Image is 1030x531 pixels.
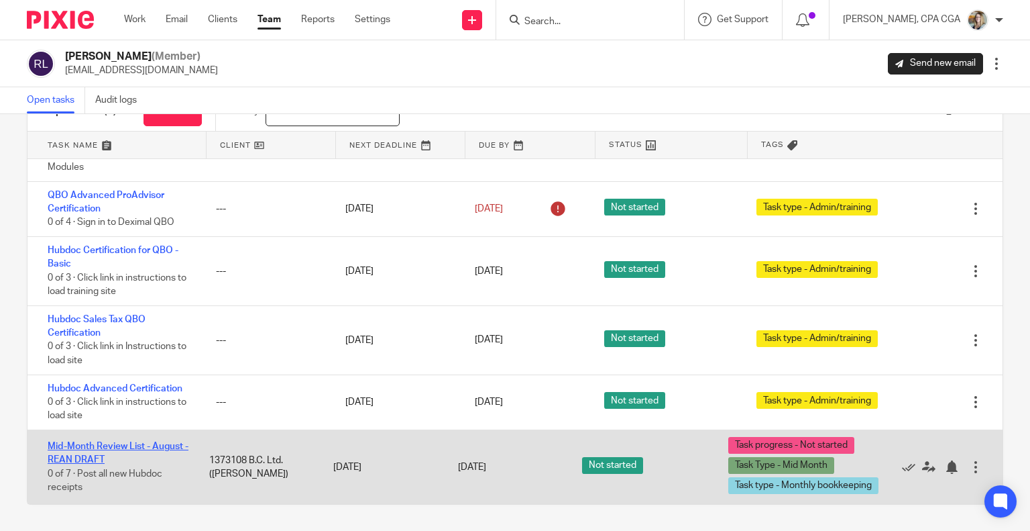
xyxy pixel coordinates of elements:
a: Clients [208,13,237,26]
div: [DATE] [332,327,461,354]
a: Work [124,13,146,26]
span: Tags [761,139,784,150]
span: 0 of 3 · Click link in instructions to load site [48,397,186,421]
span: Task type - Monthly bookkeeping [728,477,878,494]
a: Mark as done [902,461,922,474]
span: (Member) [152,51,201,62]
img: Chrissy%20McGale%20Bio%20Pic%201.jpg [967,9,988,31]
div: --- [203,327,332,354]
a: Audit logs [95,87,147,113]
span: 0 of 3 · Click link in Instructions to load site [48,342,186,366]
span: [DATE] [475,336,503,345]
span: Status [609,139,642,150]
div: 1373108 B.C. Ltd. ([PERSON_NAME]) [196,447,320,488]
span: Not started [604,199,665,215]
a: Hubdoc Certification for QBO - Basic [48,246,178,269]
a: Reports [301,13,335,26]
a: Settings [355,13,390,26]
span: Not started [604,261,665,278]
p: [EMAIL_ADDRESS][DOMAIN_NAME] [65,64,218,77]
span: 0 of 3 · Click link in instructions to load training site [48,273,186,297]
a: Hubdoc Advanced Certification [48,384,182,393]
p: [PERSON_NAME], CPA CGA [843,13,960,26]
span: Task type - Admin/training [756,261,878,278]
span: 0 of 7 · Post all new Hubdoc receipts [48,469,162,493]
span: Task progress - Not started [728,437,854,454]
a: Email [166,13,188,26]
a: Send new email [888,53,983,75]
div: [DATE] [332,389,461,416]
div: [DATE] [332,195,461,222]
a: Hubdoc Sales Tax QBO Certification [48,315,146,338]
a: Team [257,13,281,26]
span: (6) [104,105,117,116]
h2: [PERSON_NAME] [65,50,218,64]
div: [DATE] [332,258,461,285]
span: [DATE] [458,463,486,472]
span: [DATE] [475,397,503,407]
div: --- [203,195,332,222]
a: Mid-Month Review List - August - REAN DRAFT [48,442,188,465]
div: --- [203,389,332,416]
a: Open tasks [27,87,85,113]
input: Search [523,16,644,28]
span: Not started [604,330,665,347]
span: Not started [582,457,643,474]
span: [DATE] [475,267,503,276]
div: --- [203,258,332,285]
a: QBO Advanced ProAdvisor Certification [48,191,164,213]
span: 0 of 4 · Sign in to Deximal QBO [48,218,174,228]
span: Task Type - Mid Month [728,457,834,474]
span: Task type - Admin/training [756,392,878,409]
span: All [276,107,286,116]
img: Pixie [27,11,94,29]
span: Get Support [717,15,768,24]
span: [DATE] [475,204,503,213]
div: [DATE] [320,454,444,481]
span: Not started [604,392,665,409]
img: svg%3E [27,50,55,78]
span: Task type - Admin/training [756,199,878,215]
span: Task type - Admin/training [756,330,878,347]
